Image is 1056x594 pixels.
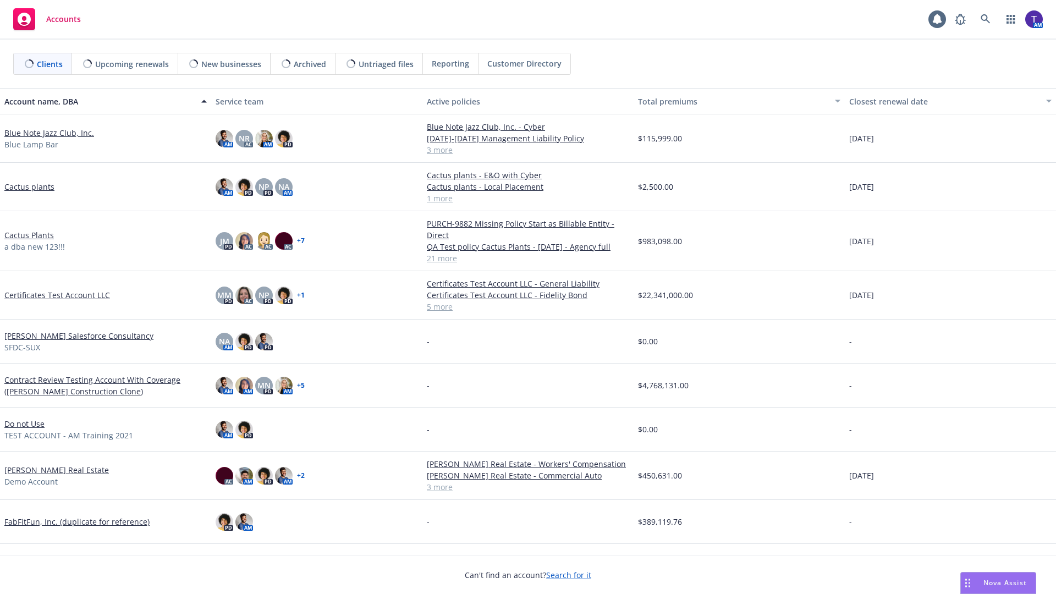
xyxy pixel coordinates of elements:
[216,467,233,485] img: photo
[427,516,430,527] span: -
[37,58,63,70] span: Clients
[849,470,874,481] span: [DATE]
[638,289,693,301] span: $22,341,000.00
[255,467,273,485] img: photo
[278,181,289,193] span: NA
[638,235,682,247] span: $983,098.00
[961,573,975,593] div: Drag to move
[427,144,629,156] a: 3 more
[4,430,133,441] span: TEST ACCOUNT - AM Training 2021
[427,121,629,133] a: Blue Note Jazz Club, Inc. - Cyber
[427,133,629,144] a: [DATE]-[DATE] Management Liability Policy
[849,289,874,301] span: [DATE]
[257,380,271,391] span: MN
[949,8,971,30] a: Report a Bug
[849,335,852,347] span: -
[849,235,874,247] span: [DATE]
[983,578,1027,587] span: Nova Assist
[216,377,233,394] img: photo
[638,335,658,347] span: $0.00
[235,377,253,394] img: photo
[432,58,469,69] span: Reporting
[216,421,233,438] img: photo
[465,569,591,581] span: Can't find an account?
[255,232,273,250] img: photo
[427,424,430,435] span: -
[849,380,852,391] span: -
[255,333,273,350] img: photo
[211,88,422,114] button: Service team
[845,88,1056,114] button: Closest renewal date
[235,287,253,304] img: photo
[201,58,261,70] span: New businesses
[255,130,273,147] img: photo
[235,421,253,438] img: photo
[427,193,629,204] a: 1 more
[220,235,229,247] span: JM
[4,229,54,241] a: Cactus Plants
[275,130,293,147] img: photo
[4,374,207,397] a: Contract Review Testing Account With Coverage ([PERSON_NAME] Construction Clone)
[216,178,233,196] img: photo
[427,301,629,312] a: 5 more
[297,382,305,389] a: + 5
[294,58,326,70] span: Archived
[427,241,629,252] a: QA Test policy Cactus Plants - [DATE] - Agency full
[297,472,305,479] a: + 2
[849,133,874,144] span: [DATE]
[849,516,852,527] span: -
[422,88,634,114] button: Active policies
[258,181,269,193] span: NP
[4,476,58,487] span: Demo Account
[4,330,153,342] a: [PERSON_NAME] Salesforce Consultancy
[4,139,58,150] span: Blue Lamp Bar
[849,424,852,435] span: -
[235,232,253,250] img: photo
[634,88,845,114] button: Total premiums
[427,218,629,241] a: PURCH-9882 Missing Policy Start as Billable Entity - Direct
[4,289,110,301] a: Certificates Test Account LLC
[638,96,828,107] div: Total premiums
[275,232,293,250] img: photo
[239,133,250,144] span: NR
[638,133,682,144] span: $115,999.00
[219,335,230,347] span: NA
[297,238,305,244] a: + 7
[638,470,682,481] span: $450,631.00
[427,278,629,289] a: Certificates Test Account LLC - General Liability
[4,342,40,353] span: SFDC-SUX
[258,289,269,301] span: NP
[216,513,233,531] img: photo
[427,335,430,347] span: -
[359,58,414,70] span: Untriaged files
[275,377,293,394] img: photo
[427,289,629,301] a: Certificates Test Account LLC - Fidelity Bond
[1000,8,1022,30] a: Switch app
[849,96,1039,107] div: Closest renewal date
[975,8,997,30] a: Search
[849,181,874,193] span: [DATE]
[427,458,629,470] a: [PERSON_NAME] Real Estate - Workers' Compensation
[297,292,305,299] a: + 1
[427,169,629,181] a: Cactus plants - E&O with Cyber
[638,181,673,193] span: $2,500.00
[4,96,195,107] div: Account name, DBA
[1025,10,1043,28] img: photo
[235,467,253,485] img: photo
[4,464,109,476] a: [PERSON_NAME] Real Estate
[217,289,232,301] span: MM
[427,252,629,264] a: 21 more
[216,130,233,147] img: photo
[235,333,253,350] img: photo
[4,181,54,193] a: Cactus plants
[427,380,430,391] span: -
[4,241,65,252] span: a dba new 123!!!
[427,481,629,493] a: 3 more
[275,467,293,485] img: photo
[638,380,689,391] span: $4,768,131.00
[427,96,629,107] div: Active policies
